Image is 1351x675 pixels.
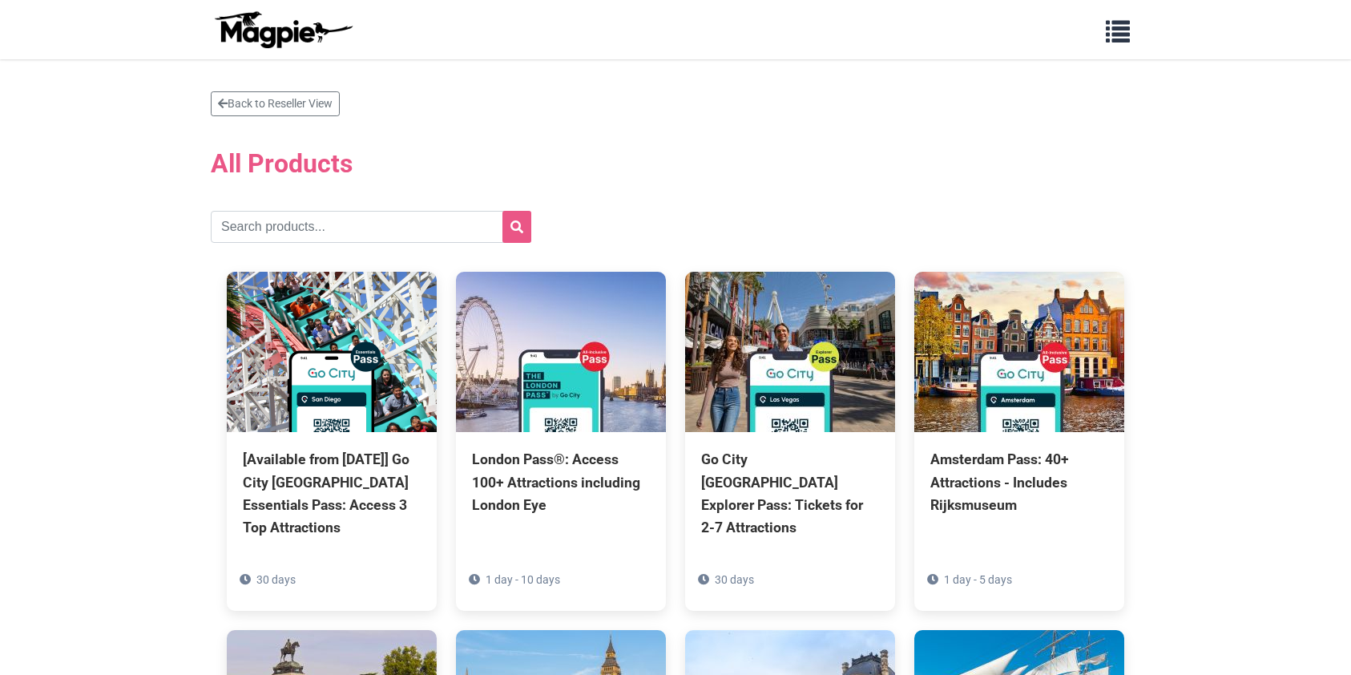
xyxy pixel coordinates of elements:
[472,448,650,515] div: London Pass®: Access 100+ Attractions including London Eye
[211,148,1140,179] h2: All Products
[243,448,421,539] div: [Available from [DATE]] Go City [GEOGRAPHIC_DATA] Essentials Pass: Access 3 Top Attractions
[944,573,1012,586] span: 1 day - 5 days
[227,272,437,611] a: [Available from [DATE]] Go City [GEOGRAPHIC_DATA] Essentials Pass: Access 3 Top Attractions 30 days
[486,573,560,586] span: 1 day - 10 days
[930,448,1108,515] div: Amsterdam Pass: 40+ Attractions - Includes Rijksmuseum
[211,10,355,49] img: logo-ab69f6fb50320c5b225c76a69d11143b.png
[256,573,296,586] span: 30 days
[914,272,1124,432] img: Amsterdam Pass: 40+ Attractions - Includes Rijksmuseum
[715,573,754,586] span: 30 days
[227,272,437,432] img: [Available from 4 August] Go City San Diego Essentials Pass: Access 3 Top Attractions
[211,211,531,243] input: Search products...
[914,272,1124,588] a: Amsterdam Pass: 40+ Attractions - Includes Rijksmuseum 1 day - 5 days
[456,272,666,588] a: London Pass®: Access 100+ Attractions including London Eye 1 day - 10 days
[701,448,879,539] div: Go City [GEOGRAPHIC_DATA] Explorer Pass: Tickets for 2-7 Attractions
[211,91,340,116] a: Back to Reseller View
[685,272,895,611] a: Go City [GEOGRAPHIC_DATA] Explorer Pass: Tickets for 2-7 Attractions 30 days
[456,272,666,432] img: London Pass®: Access 100+ Attractions including London Eye
[685,272,895,432] img: Go City Las Vegas Explorer Pass: Tickets for 2-7 Attractions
